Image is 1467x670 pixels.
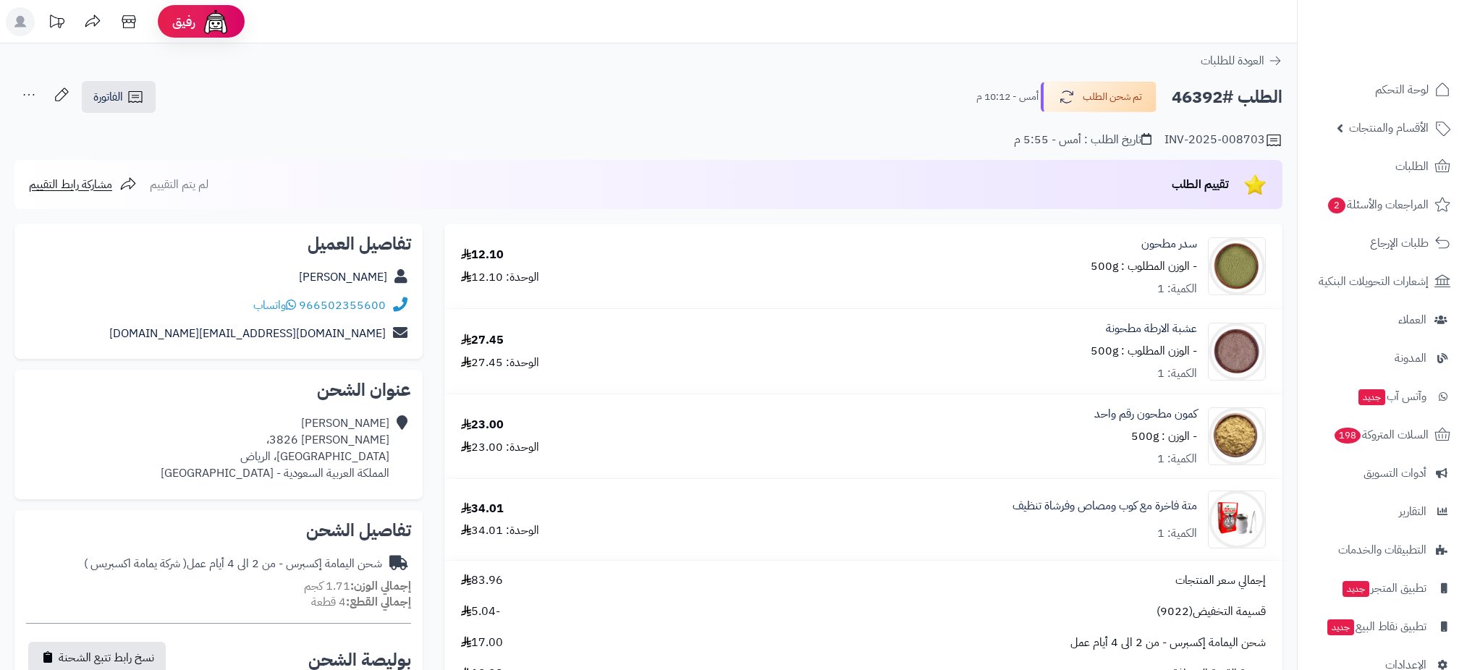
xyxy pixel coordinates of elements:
[461,635,503,651] span: 17.00
[461,332,504,349] div: 27.45
[299,297,386,314] a: 966502355600
[150,176,208,193] span: لم يتم التقييم
[1209,407,1265,465] img: 1628250155-Cumin%20Powder-90x90.jpg
[1349,118,1429,138] span: الأقسام والمنتجات
[172,13,195,30] span: رفيق
[1338,540,1426,560] span: التطبيقات والخدمات
[1014,132,1151,148] div: تاريخ الطلب : أمس - 5:55 م
[1164,132,1282,149] div: INV-2025-008703
[1306,302,1458,337] a: العملاء
[461,501,504,517] div: 34.01
[82,81,156,113] a: الفاتورة
[1157,603,1266,620] span: قسيمة التخفيض(9022)
[1395,348,1426,368] span: المدونة
[461,417,504,433] div: 23.00
[1306,417,1458,452] a: السلات المتروكة198
[1209,323,1265,381] img: 1661836093-Arta%20Powder-90x90.jpg
[1341,578,1426,598] span: تطبيق المتجر
[1306,379,1458,414] a: وآتس آبجديد
[1209,237,1265,295] img: 1639900622-Jujube%20Leaf%20Powder-90x90.jpg
[1172,82,1282,112] h2: الطلب #46392
[1328,198,1345,213] span: 2
[93,88,123,106] span: الفاتورة
[1306,187,1458,222] a: المراجعات والأسئلة2
[299,268,387,286] a: [PERSON_NAME]
[1306,456,1458,491] a: أدوات التسويق
[26,522,411,539] h2: تفاصيل الشحن
[1041,82,1157,112] button: تم شحن الطلب
[1201,52,1264,69] span: العودة للطلبات
[461,439,539,456] div: الوحدة: 23.00
[1157,365,1197,382] div: الكمية: 1
[1131,428,1197,445] small: - الوزن : 500g
[346,593,411,611] strong: إجمالي القطع:
[1306,341,1458,376] a: المدونة
[461,355,539,371] div: الوحدة: 27.45
[253,297,296,314] a: واتساب
[1326,616,1426,637] span: تطبيق نقاط البيع
[1375,80,1429,100] span: لوحة التحكم
[1306,149,1458,184] a: الطلبات
[84,555,187,572] span: ( شركة يمامة اكسبريس )
[1157,525,1197,542] div: الكمية: 1
[1306,226,1458,260] a: طلبات الإرجاع
[1306,609,1458,644] a: تطبيق نقاط البيعجديد
[1395,156,1429,177] span: الطلبات
[350,577,411,595] strong: إجمالي الوزن:
[976,90,1039,104] small: أمس - 10:12 م
[1306,264,1458,299] a: إشعارات التحويلات البنكية
[59,649,154,666] span: نسخ رابط تتبع الشحنة
[29,176,112,193] span: مشاركة رابط التقييم
[1106,321,1197,337] a: عشبة الارطة مطحونة
[201,7,230,36] img: ai-face.png
[1201,52,1282,69] a: العودة للطلبات
[1306,494,1458,529] a: التقارير
[161,415,389,481] div: [PERSON_NAME] [PERSON_NAME] 3826، [GEOGRAPHIC_DATA]، الرياض المملكة العربية السعودية - [GEOGRAPHI...
[26,235,411,253] h2: تفاصيل العميل
[1333,425,1429,445] span: السلات المتروكة
[311,593,411,611] small: 4 قطعة
[461,572,503,589] span: 83.96
[38,7,75,40] a: تحديثات المنصة
[1306,72,1458,107] a: لوحة التحكم
[1094,406,1197,423] a: كمون مطحون رقم واحد
[1306,533,1458,567] a: التطبيقات والخدمات
[84,556,382,572] div: شحن اليمامة إكسبرس - من 2 الى 4 أيام عمل
[26,381,411,399] h2: عنوان الشحن
[1357,386,1426,407] span: وآتس آب
[1343,581,1369,597] span: جديد
[1335,428,1361,444] span: 198
[461,522,539,539] div: الوحدة: 34.01
[1175,572,1266,589] span: إجمالي سعر المنتجات
[461,247,504,263] div: 12.10
[1364,463,1426,483] span: أدوات التسويق
[1157,451,1197,467] div: الكمية: 1
[461,269,539,286] div: الوحدة: 12.10
[1399,501,1426,522] span: التقارير
[461,603,500,620] span: -5.04
[1398,310,1426,330] span: العملاء
[1370,233,1429,253] span: طلبات الإرجاع
[1172,176,1229,193] span: تقييم الطلب
[1157,281,1197,297] div: الكمية: 1
[1070,635,1266,651] span: شحن اليمامة إكسبرس - من 2 الى 4 أيام عمل
[1141,236,1197,253] a: سدر مطحون
[29,176,137,193] a: مشاركة رابط التقييم
[1358,389,1385,405] span: جديد
[308,651,411,669] h2: بوليصة الشحن
[109,325,386,342] a: [DOMAIN_NAME][EMAIL_ADDRESS][DOMAIN_NAME]
[1306,571,1458,606] a: تطبيق المتجرجديد
[1319,271,1429,292] span: إشعارات التحويلات البنكية
[304,577,411,595] small: 1.71 كجم
[1327,195,1429,215] span: المراجعات والأسئلة
[1012,498,1197,514] a: متة فاخرة مع كوب ومصاص وفرشاة تنظيف
[1091,258,1197,275] small: - الوزن المطلوب : 500g
[1209,491,1265,548] img: 1742739165-Mate%20Don%20Omar%20Bundle-90x90.jpg
[1369,41,1453,71] img: logo-2.png
[1091,342,1197,360] small: - الوزن المطلوب : 500g
[1327,619,1354,635] span: جديد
